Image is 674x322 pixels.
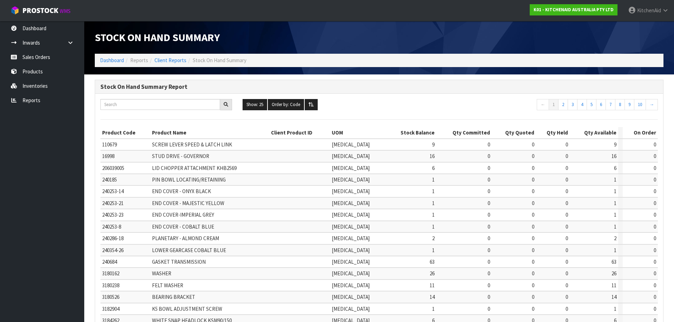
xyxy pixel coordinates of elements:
[430,258,435,265] span: 63
[102,223,121,230] span: 240253-8
[432,211,435,218] span: 1
[570,127,618,138] th: Qty Available
[587,99,596,110] a: 5
[332,153,370,159] span: [MEDICAL_DATA]
[532,176,534,183] span: 0
[332,223,370,230] span: [MEDICAL_DATA]
[654,223,656,230] span: 0
[102,305,119,312] span: 3182904
[488,176,490,183] span: 0
[614,211,616,218] span: 1
[568,99,577,110] a: 3
[488,153,490,159] span: 0
[488,141,490,148] span: 0
[152,305,222,312] span: K5 BOWL ADJUSTMENT SCREW
[532,200,534,206] span: 0
[612,270,616,277] span: 26
[102,282,119,289] span: 3180238
[532,258,534,265] span: 0
[532,211,534,218] span: 0
[488,211,490,218] span: 0
[432,223,435,230] span: 1
[95,31,220,44] span: Stock On Hand Summary
[488,235,490,242] span: 0
[566,294,568,300] span: 0
[100,127,150,138] th: Product Code
[100,99,220,110] input: Search
[430,153,435,159] span: 16
[612,153,616,159] span: 16
[623,127,658,138] th: On Order
[152,270,171,277] span: WASHER
[615,99,625,110] a: 8
[614,235,616,242] span: 2
[269,127,330,138] th: Client Product ID
[488,282,490,289] span: 0
[332,247,370,254] span: [MEDICAL_DATA]
[332,141,370,148] span: [MEDICAL_DATA]
[268,99,304,110] button: Order by: Code
[614,200,616,206] span: 1
[102,153,114,159] span: 16998
[488,294,490,300] span: 0
[532,188,534,195] span: 0
[102,200,124,206] span: 240253-21
[566,270,568,277] span: 0
[332,258,370,265] span: [MEDICAL_DATA]
[332,282,370,289] span: [MEDICAL_DATA]
[102,247,124,254] span: 240354-26
[102,188,124,195] span: 240253-14
[488,223,490,230] span: 0
[654,153,656,159] span: 0
[100,57,124,64] a: Dashboard
[152,282,183,289] span: FELT WASHER
[566,165,568,171] span: 0
[60,8,71,14] small: WMS
[130,57,148,64] span: Reports
[614,247,616,254] span: 1
[332,188,370,195] span: [MEDICAL_DATA]
[566,200,568,206] span: 0
[532,282,534,289] span: 0
[654,188,656,195] span: 0
[432,165,435,171] span: 6
[488,247,490,254] span: 0
[152,235,219,242] span: PLANETARY - ALMOND CREAM
[532,270,534,277] span: 0
[596,99,606,110] a: 6
[22,6,58,15] span: ProStock
[430,294,435,300] span: 14
[102,258,117,265] span: 240684
[534,7,614,13] strong: K01 - KITCHENAID AUSTRALIA PTY LTD
[612,258,616,265] span: 63
[654,176,656,183] span: 0
[577,99,587,110] a: 4
[243,99,267,110] button: Show: 25
[430,270,435,277] span: 26
[566,188,568,195] span: 0
[654,258,656,265] span: 0
[612,294,616,300] span: 14
[558,99,568,110] a: 2
[532,235,534,242] span: 0
[532,223,534,230] span: 0
[193,57,246,64] span: Stock On Hand Summary
[654,200,656,206] span: 0
[654,235,656,242] span: 0
[488,188,490,195] span: 0
[654,282,656,289] span: 0
[152,258,206,265] span: GASKET TRANSMISSION
[612,282,616,289] span: 11
[536,127,570,138] th: Qty Held
[549,99,559,110] a: 1
[614,223,616,230] span: 1
[432,141,435,148] span: 9
[100,84,658,90] h3: Stock On Hand Summary Report
[634,99,646,110] a: 10
[152,247,226,254] span: LOWER GEARCASE COBALT BLUE
[332,176,370,183] span: [MEDICAL_DATA]
[566,247,568,254] span: 0
[532,247,534,254] span: 0
[614,165,616,171] span: 6
[654,165,656,171] span: 0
